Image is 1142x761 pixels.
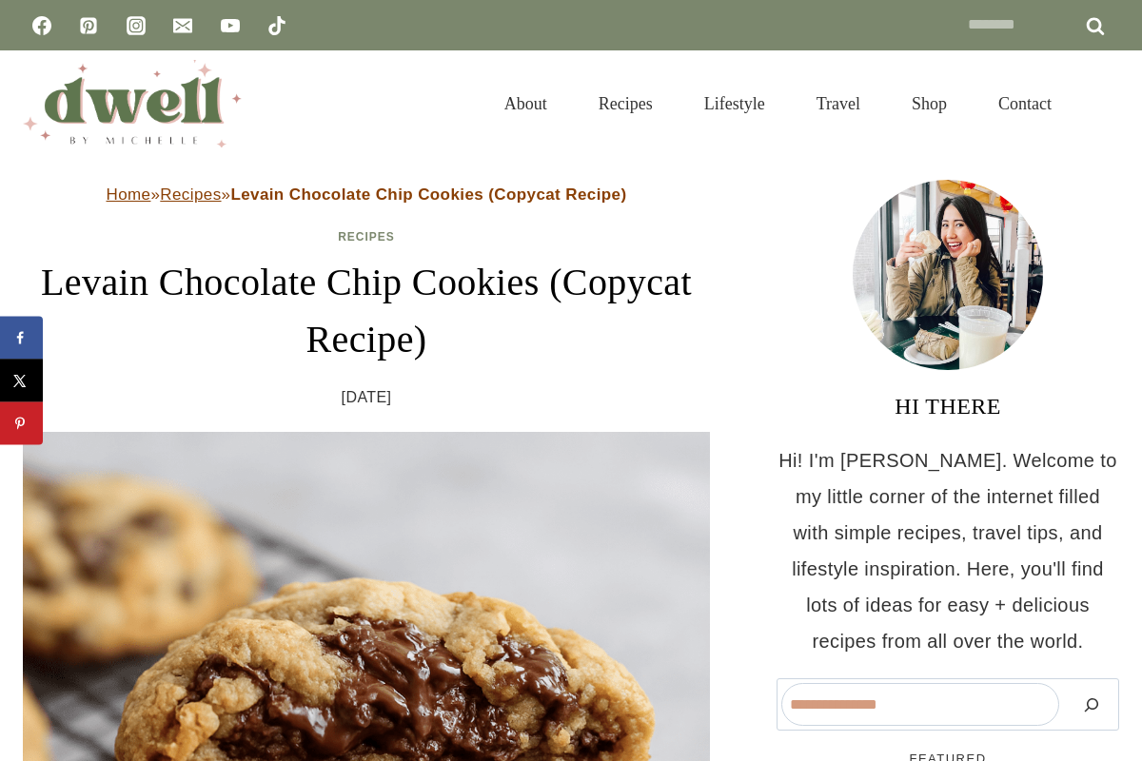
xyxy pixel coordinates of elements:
[338,230,395,244] a: Recipes
[1069,683,1114,726] button: Search
[342,383,392,412] time: [DATE]
[886,70,973,137] a: Shop
[973,70,1077,137] a: Contact
[164,7,202,45] a: Email
[107,185,151,204] a: Home
[211,7,249,45] a: YouTube
[573,70,679,137] a: Recipes
[69,7,108,45] a: Pinterest
[777,389,1119,423] h3: HI THERE
[258,7,296,45] a: TikTok
[479,70,573,137] a: About
[23,254,710,368] h1: Levain Chocolate Chip Cookies (Copycat Recipe)
[479,70,1077,137] nav: Primary Navigation
[23,60,242,147] img: DWELL by michelle
[107,185,627,204] span: » »
[230,185,626,204] strong: Levain Chocolate Chip Cookies (Copycat Recipe)
[791,70,886,137] a: Travel
[777,442,1119,659] p: Hi! I'm [PERSON_NAME]. Welcome to my little corner of the internet filled with simple recipes, tr...
[679,70,791,137] a: Lifestyle
[160,185,221,204] a: Recipes
[117,7,155,45] a: Instagram
[23,7,61,45] a: Facebook
[1087,88,1119,120] button: View Search Form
